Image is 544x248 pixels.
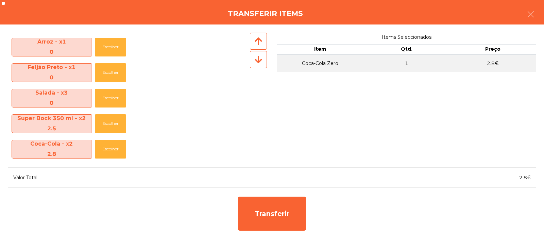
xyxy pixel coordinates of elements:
[238,197,306,231] div: Transferir
[449,54,536,72] td: 2.8€
[277,54,363,72] td: Coca-Cola Zero
[12,37,91,57] span: Arroz - x1
[13,175,37,181] span: Valor Total
[519,175,531,181] span: 2.8€
[12,123,91,134] div: 2.5
[363,44,450,54] th: Qtd.
[12,47,91,57] div: 0
[12,62,91,83] span: Feijão Preto - x1
[12,72,91,83] div: 0
[449,44,536,54] th: Preço
[277,33,536,42] span: Items Seleccionados
[95,63,126,82] button: Escolher
[363,54,450,72] td: 1
[277,44,363,54] th: Item
[12,139,91,160] span: Coca-Cola - x2
[12,113,91,134] span: Super Bock 350 ml - x2
[95,38,126,56] button: Escolher
[95,140,126,159] button: Escolher
[95,89,126,108] button: Escolher
[12,149,91,159] div: 2.8
[228,9,303,19] h4: Transferir items
[12,88,91,109] span: Salada - x3
[95,114,126,133] button: Escolher
[12,98,91,108] div: 0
